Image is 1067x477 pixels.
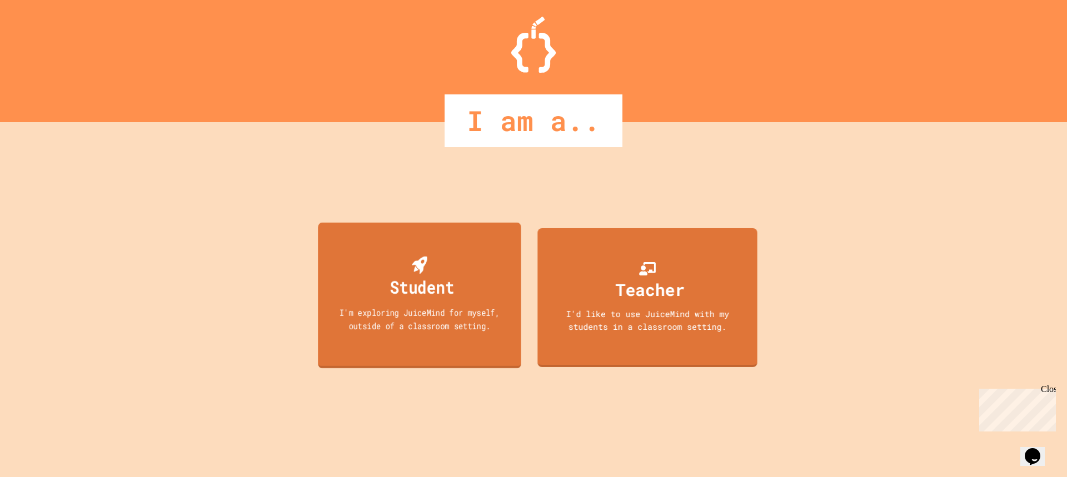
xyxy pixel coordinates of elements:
div: I am a.. [445,94,622,147]
div: Student [390,274,454,300]
div: I'd like to use JuiceMind with my students in a classroom setting. [549,307,746,332]
iframe: chat widget [975,384,1056,431]
div: Chat with us now!Close [4,4,77,71]
div: I'm exploring JuiceMind for myself, outside of a classroom setting. [328,305,511,332]
div: Teacher [616,277,685,302]
img: Logo.svg [511,17,556,73]
iframe: chat widget [1020,433,1056,466]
